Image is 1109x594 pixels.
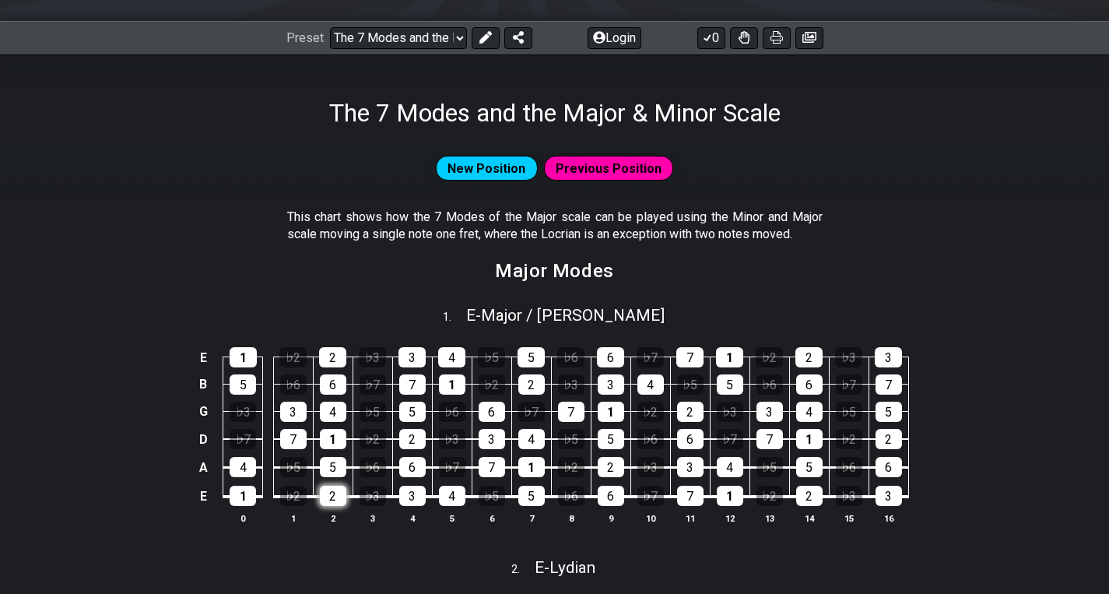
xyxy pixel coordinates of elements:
[399,374,426,395] div: 7
[676,347,704,367] div: 7
[518,402,545,422] div: ♭7
[495,262,614,279] h2: Major Modes
[756,374,783,395] div: ♭6
[756,347,783,367] div: ♭2
[230,457,256,477] div: 4
[511,561,535,578] span: 2 .
[835,347,862,367] div: ♭3
[796,374,823,395] div: 6
[558,457,584,477] div: ♭2
[558,486,584,506] div: ♭6
[466,306,665,325] span: E - Major / [PERSON_NAME]
[280,486,307,506] div: ♭2
[591,510,630,526] th: 9
[876,374,902,395] div: 7
[717,402,743,422] div: ♭3
[230,402,256,422] div: ♭3
[670,510,710,526] th: 11
[836,429,862,449] div: ♭2
[439,429,465,449] div: ♭3
[280,374,307,395] div: ♭6
[717,486,743,506] div: 1
[443,309,466,326] span: 1 .
[836,374,862,395] div: ♭7
[598,374,624,395] div: 3
[329,98,781,128] h1: The 7 Modes and the Major & Minor Scale
[796,429,823,449] div: 1
[320,402,346,422] div: 4
[194,371,212,398] td: B
[829,510,869,526] th: 15
[795,27,823,49] button: Create image
[763,27,791,49] button: Print
[677,429,704,449] div: 6
[280,402,307,422] div: 3
[749,510,789,526] th: 13
[677,457,704,477] div: 3
[479,486,505,506] div: ♭5
[504,27,532,49] button: Share Preset
[439,374,465,395] div: 1
[789,510,829,526] th: 14
[876,429,902,449] div: 2
[392,510,432,526] th: 4
[230,374,256,395] div: 5
[399,457,426,477] div: 6
[399,486,426,506] div: 3
[230,347,257,367] div: 1
[432,510,472,526] th: 5
[194,398,212,425] td: G
[756,402,783,422] div: 3
[637,374,664,395] div: 4
[438,347,465,367] div: 4
[472,510,511,526] th: 6
[836,486,862,506] div: ♭3
[319,347,346,367] div: 2
[286,30,324,45] span: Preset
[518,429,545,449] div: 4
[273,510,313,526] th: 1
[796,402,823,422] div: 4
[875,347,902,367] div: 3
[511,510,551,526] th: 7
[313,510,353,526] th: 2
[479,374,505,395] div: ♭2
[756,429,783,449] div: 7
[359,347,386,367] div: ♭3
[518,347,545,367] div: 5
[630,510,670,526] th: 10
[223,510,263,526] th: 0
[280,429,307,449] div: 7
[478,347,505,367] div: ♭5
[637,429,664,449] div: ♭6
[558,402,584,422] div: 7
[320,486,346,506] div: 2
[796,486,823,506] div: 2
[320,429,346,449] div: 1
[479,429,505,449] div: 3
[535,558,595,577] span: E - Lydian
[280,457,307,477] div: ♭5
[439,402,465,422] div: ♭6
[399,402,426,422] div: 5
[230,486,256,506] div: 1
[697,27,725,49] button: 0
[439,486,465,506] div: 4
[588,27,641,49] button: Login
[637,402,664,422] div: ♭2
[518,374,545,395] div: 2
[194,344,212,371] td: E
[320,457,346,477] div: 5
[795,347,823,367] div: 2
[716,347,743,367] div: 1
[836,402,862,422] div: ♭5
[360,486,386,506] div: ♭3
[399,429,426,449] div: 2
[717,429,743,449] div: ♭7
[194,453,212,482] td: A
[796,457,823,477] div: 5
[876,402,902,422] div: 5
[518,486,545,506] div: 5
[756,486,783,506] div: ♭2
[398,347,426,367] div: 3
